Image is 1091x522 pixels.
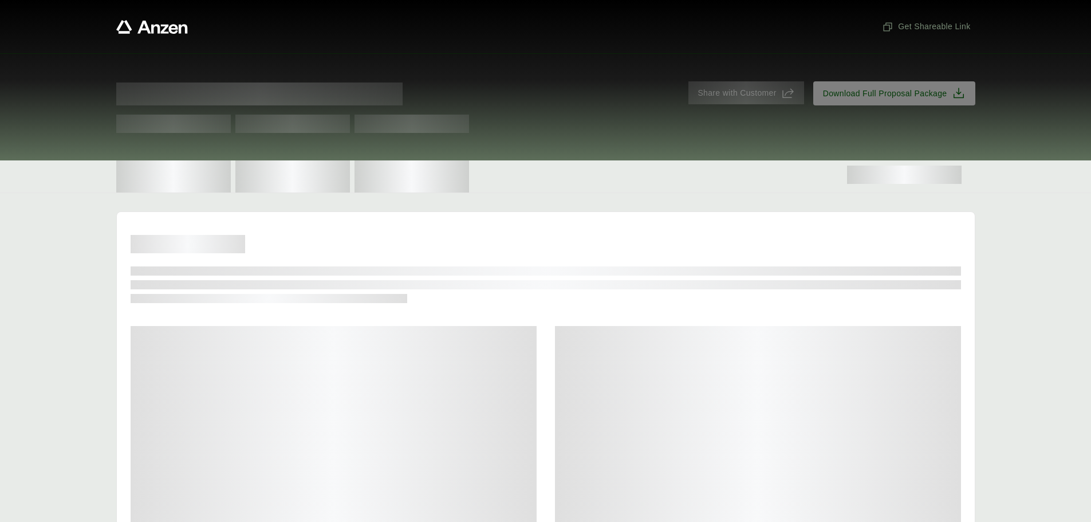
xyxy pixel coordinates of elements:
span: Share with Customer [698,87,776,99]
span: Test [355,115,469,133]
span: Test [116,115,231,133]
button: Get Shareable Link [877,16,975,37]
a: Anzen website [116,20,188,34]
span: Proposal for [116,83,403,105]
span: Get Shareable Link [882,21,970,33]
span: Test [235,115,350,133]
